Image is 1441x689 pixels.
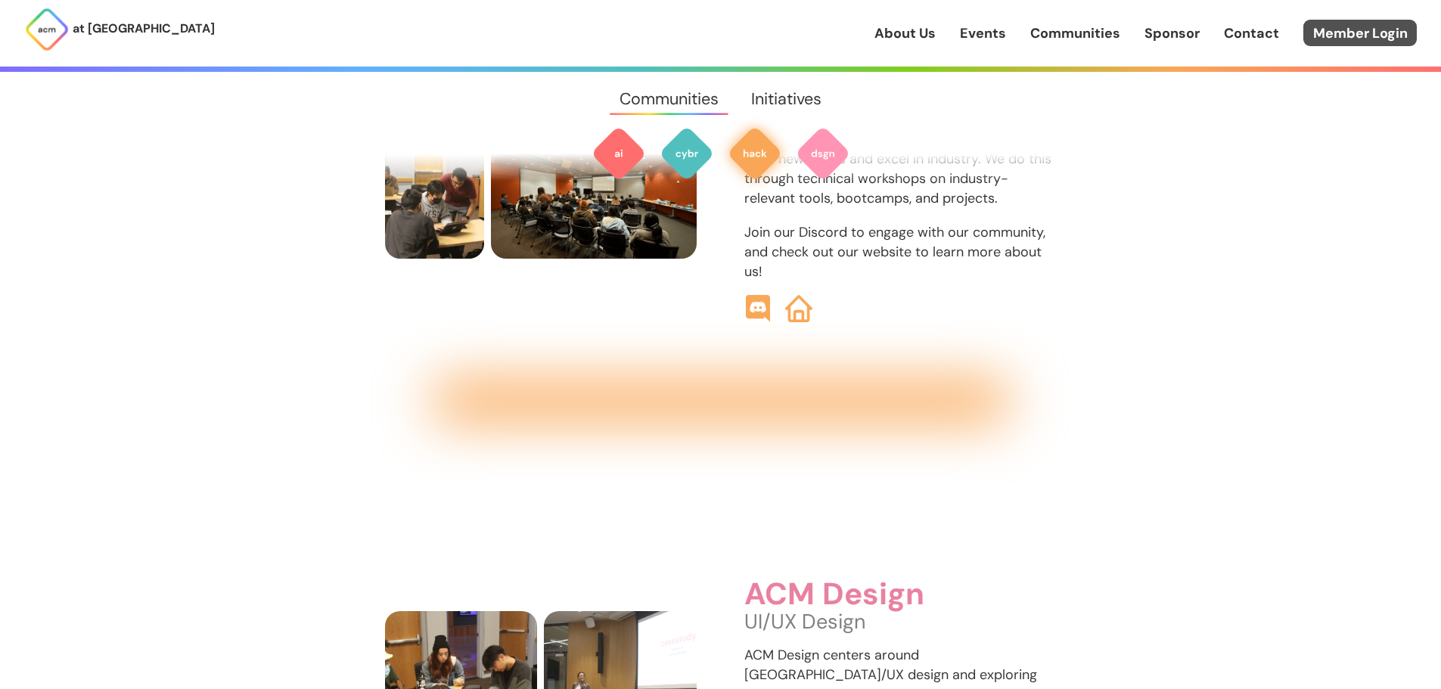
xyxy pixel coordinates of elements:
img: ACM Hack president Nikhil helps someone at a Hack Event [385,129,485,259]
img: ACM Hack [728,126,782,181]
a: Communities [603,72,734,126]
p: UI/UX Design [744,612,1057,632]
a: Initiatives [735,72,838,126]
a: Communities [1030,23,1120,43]
img: ACM Design [796,126,850,181]
a: Member Login [1303,20,1417,46]
img: ACM Hack Discord [744,295,772,322]
a: at [GEOGRAPHIC_DATA] [24,7,215,52]
a: About Us [874,23,936,43]
h3: ACM Design [744,578,1057,612]
img: ACM Logo [24,7,70,52]
a: Sponsor [1144,23,1200,43]
img: ACM Hack Website [785,295,812,322]
p: Join our Discord to engage with our community, and check out our website to learn more about us! [744,222,1057,281]
p: at [GEOGRAPHIC_DATA] [73,19,215,39]
img: ACM AI [592,126,646,181]
a: Events [960,23,1006,43]
img: ACM Cyber [660,126,714,181]
a: Contact [1224,23,1279,43]
img: members consider what their project responsibilities and technologies are at a Hack Event [491,129,697,259]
